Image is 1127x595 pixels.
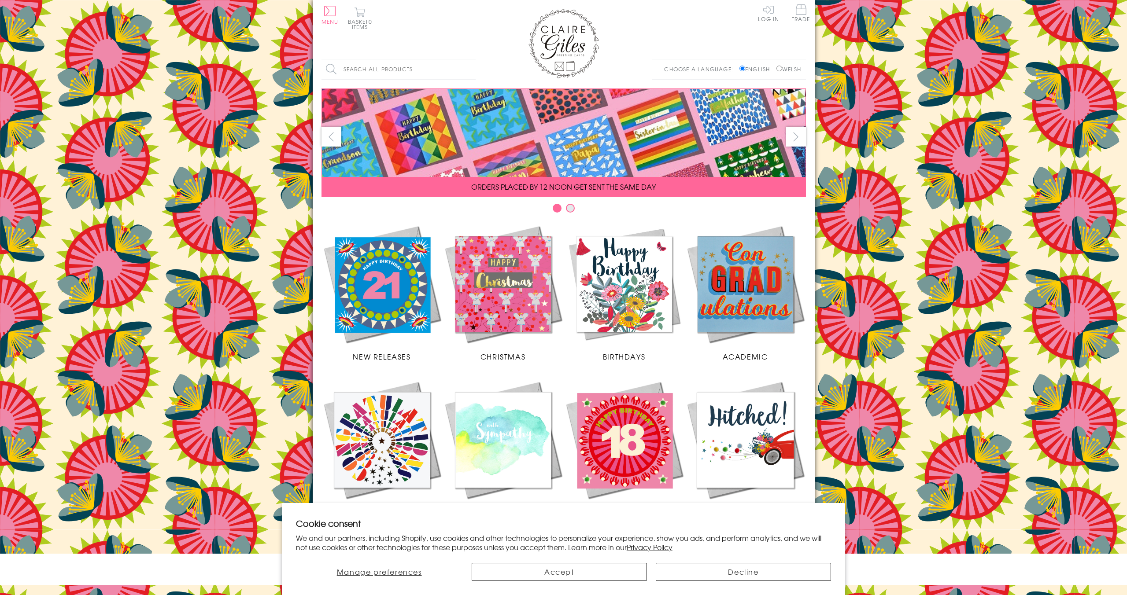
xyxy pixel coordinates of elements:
[627,542,673,552] a: Privacy Policy
[603,351,645,362] span: Birthdays
[786,127,806,147] button: next
[352,18,372,31] span: 0 items
[553,204,562,213] button: Carousel Page 1 (Current Slide)
[337,566,422,577] span: Manage preferences
[723,351,768,362] span: Academic
[321,224,443,362] a: New Releases
[739,65,774,73] label: English
[471,181,656,192] span: ORDERS PLACED BY 12 NOON GET SENT THE SAME DAY
[443,379,564,518] a: Sympathy
[792,4,810,22] span: Trade
[353,351,410,362] span: New Releases
[480,351,525,362] span: Christmas
[664,65,738,73] p: Choose a language:
[564,224,685,362] a: Birthdays
[472,563,647,581] button: Accept
[296,533,831,552] p: We and our partners, including Shopify, use cookies and other technologies to personalize your ex...
[348,7,372,29] button: Basket0 items
[443,224,564,362] a: Christmas
[758,4,779,22] a: Log In
[321,127,341,147] button: prev
[321,59,476,79] input: Search all products
[296,563,463,581] button: Manage preferences
[321,18,339,26] span: Menu
[321,6,339,24] button: Menu
[321,203,806,217] div: Carousel Pagination
[296,517,831,529] h2: Cookie consent
[685,379,806,518] a: Wedding Occasions
[528,9,599,78] img: Claire Giles Greetings Cards
[656,563,831,581] button: Decline
[467,59,476,79] input: Search
[685,224,806,362] a: Academic
[776,65,802,73] label: Welsh
[792,4,810,23] a: Trade
[776,66,782,71] input: Welsh
[566,204,575,213] button: Carousel Page 2
[321,379,443,518] a: Congratulations
[739,66,745,71] input: English
[564,379,685,518] a: Age Cards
